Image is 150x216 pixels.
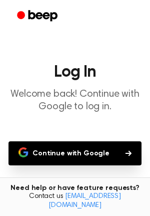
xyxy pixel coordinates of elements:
h1: Log In [8,64,142,80]
a: Beep [10,7,66,26]
a: [EMAIL_ADDRESS][DOMAIN_NAME] [48,193,121,209]
button: Continue with Google [8,141,141,165]
p: Welcome back! Continue with Google to log in. [8,88,142,113]
span: Contact us [6,192,144,210]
